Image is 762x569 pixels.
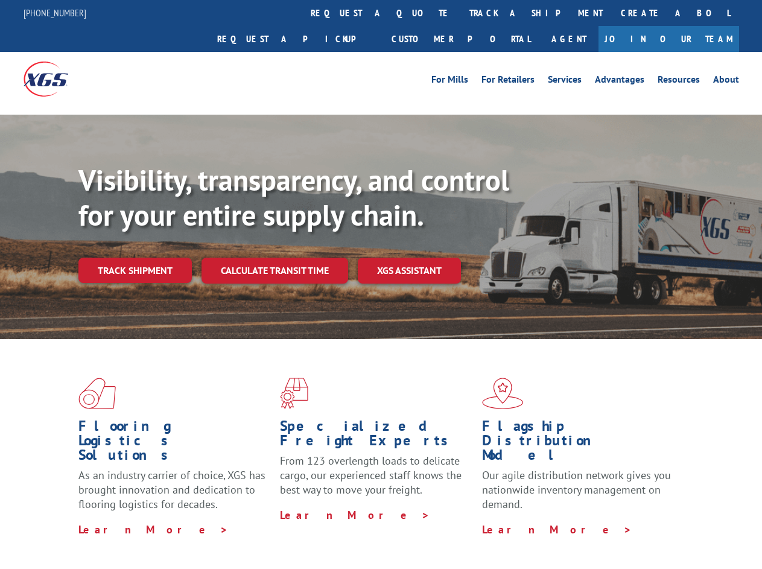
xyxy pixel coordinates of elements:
[280,454,472,507] p: From 123 overlength loads to delicate cargo, our experienced staff knows the best way to move you...
[78,378,116,409] img: xgs-icon-total-supply-chain-intelligence-red
[548,75,582,88] a: Services
[280,508,430,522] a: Learn More >
[358,258,461,284] a: XGS ASSISTANT
[595,75,644,88] a: Advantages
[482,378,524,409] img: xgs-icon-flagship-distribution-model-red
[431,75,468,88] a: For Mills
[78,419,271,468] h1: Flooring Logistics Solutions
[598,26,739,52] a: Join Our Team
[482,419,675,468] h1: Flagship Distribution Model
[78,258,192,283] a: Track shipment
[482,468,671,511] span: Our agile distribution network gives you nationwide inventory management on demand.
[24,7,86,19] a: [PHONE_NUMBER]
[78,161,509,234] b: Visibility, transparency, and control for your entire supply chain.
[713,75,739,88] a: About
[78,523,229,536] a: Learn More >
[202,258,348,284] a: Calculate transit time
[482,523,632,536] a: Learn More >
[280,419,472,454] h1: Specialized Freight Experts
[481,75,535,88] a: For Retailers
[383,26,539,52] a: Customer Portal
[658,75,700,88] a: Resources
[539,26,598,52] a: Agent
[78,468,265,511] span: As an industry carrier of choice, XGS has brought innovation and dedication to flooring logistics...
[208,26,383,52] a: Request a pickup
[280,378,308,409] img: xgs-icon-focused-on-flooring-red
